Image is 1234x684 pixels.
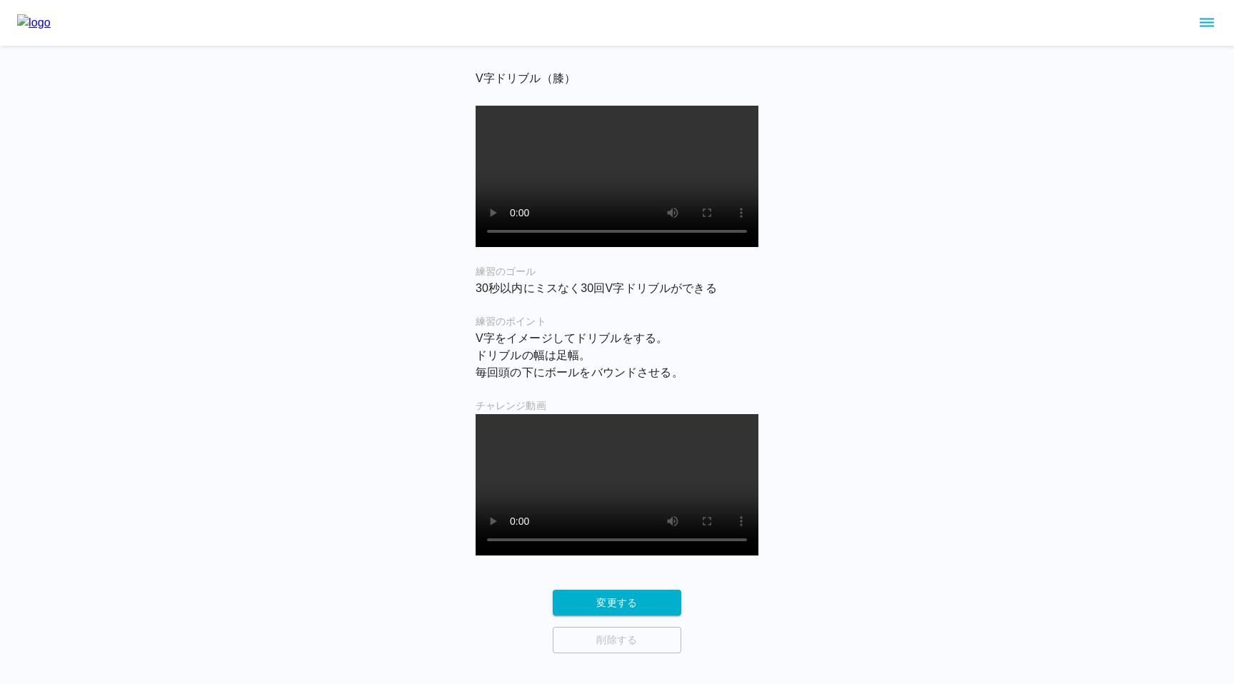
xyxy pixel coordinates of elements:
[476,69,758,89] h6: V字ドリブル（膝）
[17,14,51,31] img: logo
[476,330,758,381] p: V字をイメージしてドリブルをする。 ドリブルの幅は足幅。 毎回頭の下にボールをバウンドさせる。
[476,280,758,297] p: 30秒以内にミスなく30回V字ドリブルができる
[1195,11,1219,35] button: sidemenu
[476,398,758,414] h6: チャレンジ動画
[553,590,681,616] button: 変更する
[476,314,758,330] h6: 練習のポイント
[476,264,758,280] h6: 練習のゴール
